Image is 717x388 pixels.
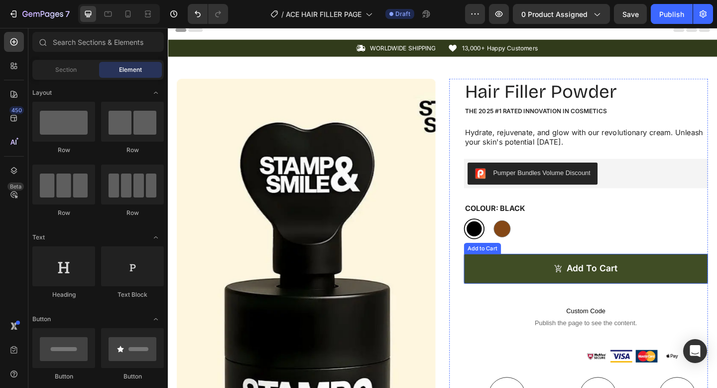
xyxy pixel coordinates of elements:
[4,4,74,24] button: 7
[659,9,684,19] div: Publish
[9,106,24,114] div: 450
[324,235,360,244] div: Add to Cart
[322,316,588,326] span: Publish the page to see the content.
[651,4,693,24] button: Publish
[101,372,164,381] div: Button
[622,10,639,18] span: Save
[32,290,95,299] div: Heading
[513,4,610,24] button: 0 product assigned
[322,55,588,83] h1: Hair Filler Powder
[536,350,560,364] img: gempages_544302629908382558-8e3574a7-9e78-45e0-b5d9-16f00e3e9342.png
[481,350,505,364] img: gempages_544302629908382558-3e79346c-a0cb-45c9-8e7a-d2ebbbe563a9.png
[32,208,95,217] div: Row
[7,183,24,191] div: Beta
[614,4,647,24] button: Save
[32,315,51,324] span: Button
[683,339,707,363] div: Open Intercom Messenger
[509,350,533,364] img: gempages_544302629908382558-f8d8b85f-a9ab-4660-9cc6-525fa87dac55.png
[32,88,52,97] span: Layout
[334,153,346,165] img: CIumv63twf4CEAE=.png
[32,233,45,242] span: Text
[395,9,410,18] span: Draft
[148,85,164,101] span: Toggle open
[32,372,95,381] div: Button
[281,9,284,19] span: /
[521,9,588,19] span: 0 product assigned
[323,109,587,130] p: Hydrate, rejuvenate, and glow with our revolutionary cream. Unleash your skin's potential [DATE].
[32,146,95,155] div: Row
[119,65,142,74] span: Element
[101,208,164,217] div: Row
[354,153,460,163] div: Pumper Bundles Volume Discount
[101,290,164,299] div: Text Block
[454,350,478,364] img: gempages_544302629908382558-ad4bccf3-1a19-46cb-9e3f-a41f65999d72.png
[32,32,164,52] input: Search Sections & Elements
[55,65,77,74] span: Section
[322,191,390,203] legend: Colour: Black
[148,311,164,327] span: Toggle open
[323,86,587,95] p: The 2025 #1 Rated Innovation in Cosmetics
[322,246,588,278] button: Add to cart
[286,9,361,19] span: ACE HAIR FILLER PAGE
[322,302,588,314] span: Custom Code
[168,28,717,388] iframe: To enrich screen reader interactions, please activate Accessibility in Grammarly extension settings
[434,256,489,268] div: Add to cart
[65,8,70,20] p: 7
[101,146,164,155] div: Row
[188,4,228,24] div: Undo/Redo
[148,229,164,245] span: Toggle open
[564,350,588,364] img: gempages_544302629908382558-f714485f-32de-4b5a-84f1-1ada3678b3ab.png
[326,147,468,171] button: Pumper Bundles Volume Discount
